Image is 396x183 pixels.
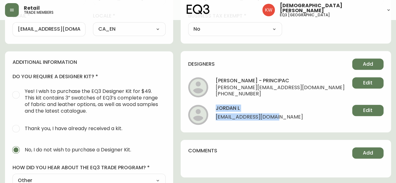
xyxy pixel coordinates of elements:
h4: [PERSON_NAME] - principac [216,77,345,85]
h4: jordan l [216,105,303,114]
span: Add [363,61,373,68]
span: Thank you, I have already received a kit. [25,125,122,132]
span: [EMAIL_ADDRESS][DOMAIN_NAME] [216,114,303,122]
span: Edit [363,107,373,114]
span: [PERSON_NAME][EMAIL_ADDRESS][DOMAIN_NAME] [216,85,345,91]
label: how did you hear about the eq3 trade program? [13,164,166,171]
h4: designers [188,61,215,68]
button: Edit [352,77,383,89]
button: Add [352,58,383,70]
span: [DEMOGRAPHIC_DATA][PERSON_NAME] [280,3,381,13]
button: Add [352,147,383,159]
span: [PHONE_NUMBER] [216,91,345,97]
span: Add [363,150,373,156]
button: Edit [352,105,383,116]
span: Retail [24,6,40,11]
h5: eq3 [GEOGRAPHIC_DATA] [280,13,330,17]
span: No, I do not wish to purchase a Designer Kit. [25,146,131,153]
h5: trade members [24,11,54,14]
h4: comments [188,147,217,154]
span: Yes! I wish to purchase the EQ3 Designer Kit for $49. This kit contains 3” swatches of EQ3’s comp... [25,88,161,114]
span: Edit [363,79,373,86]
img: logo [187,4,210,14]
h4: additional information [13,59,166,66]
h4: do you require a designer kit? [13,73,166,80]
img: f33162b67396b0982c40ce2a87247151 [262,4,275,16]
